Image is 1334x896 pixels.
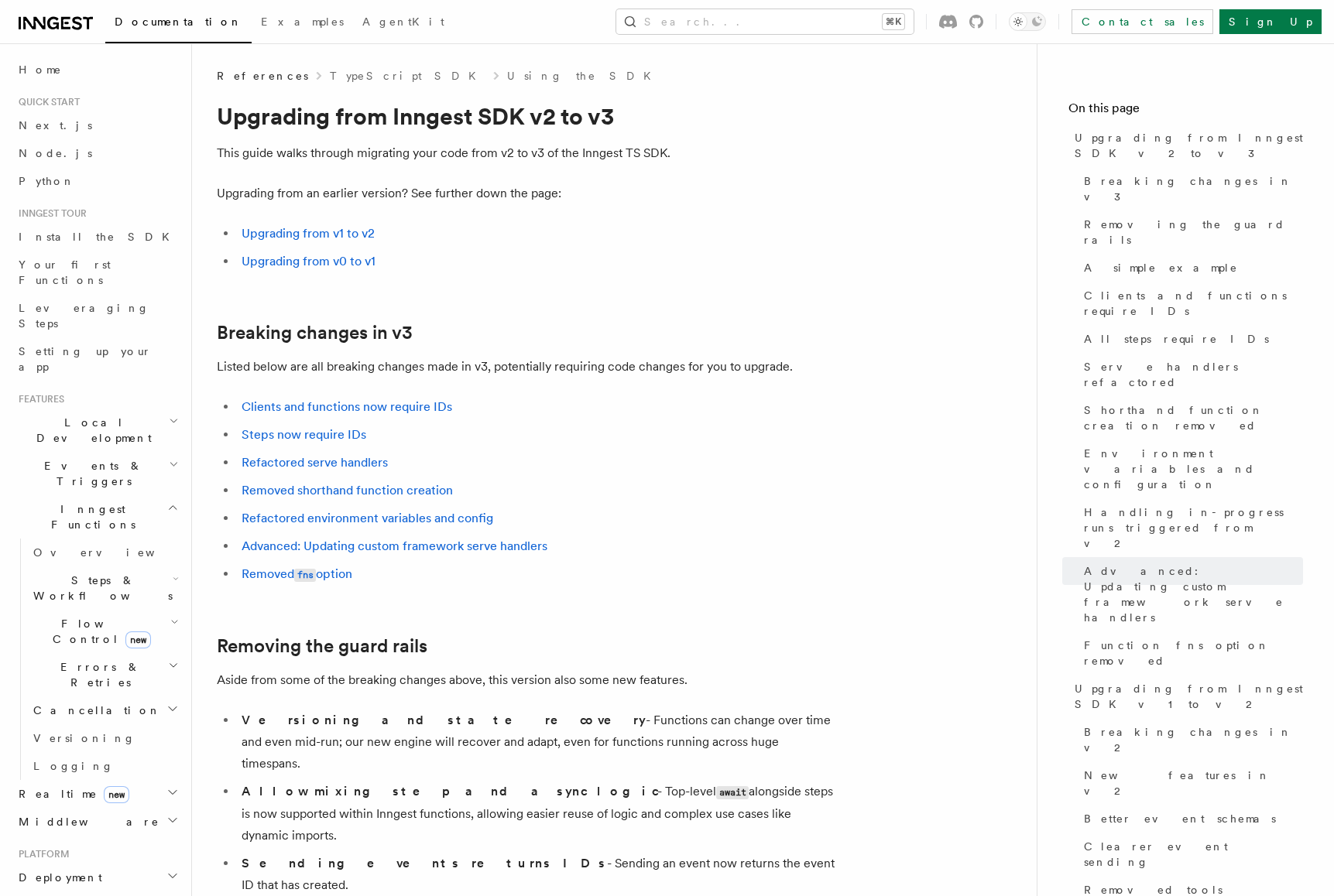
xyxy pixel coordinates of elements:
[1078,254,1303,282] a: A simple example
[1084,217,1303,248] span: Removing the guard rails
[1078,396,1303,439] a: Shorthand function creation removed
[125,631,151,648] span: new
[252,5,353,42] a: Examples
[1078,325,1303,353] a: All steps require IDs
[1078,805,1303,833] a: Better event schemas
[1078,210,1303,254] a: Removing the guard rails
[105,5,252,43] a: Documentation
[1078,557,1303,631] a: Advanced: Updating custom framework serve handlers
[242,483,453,498] a: Removed shorthand function creation
[27,616,170,647] span: Flow Control
[237,853,836,896] li: - Sending an event now returns the event ID that has created.
[242,427,366,442] a: Steps now require IDs
[12,501,167,532] span: Inngest Functions
[217,356,836,378] p: Listed below are all breaking changes made in v3, potentially requiring code changes for you to u...
[1084,173,1303,204] span: Breaking changes in v3
[242,856,607,870] strong: Sending events returns IDs
[12,814,159,829] span: Middleware
[12,337,182,381] a: Setting up your app
[1084,446,1303,492] span: Environment variables and configuration
[330,68,485,84] a: TypeScript SDK
[1084,402,1303,433] span: Shorthand function creation removed
[33,760,114,772] span: Logging
[1084,638,1303,669] span: Function fns option removed
[242,566,352,581] a: Removedfnsoption
[507,68,660,84] a: Using the SDK
[12,139,182,167] a: Node.js
[217,142,836,164] p: This guide walks through migrating your code from v2 to v3 of the Inngest TS SDK.
[27,724,182,752] a: Versioning
[242,784,657,799] strong: Allow mixing step and async logic
[12,251,182,294] a: Your first Functions
[616,9,914,34] button: Search...⌘K
[1068,99,1303,124] h4: On this page
[27,610,182,653] button: Flow Controlnew
[242,511,493,525] a: Refactored environment variables and config
[217,68,308,84] span: References
[217,102,836,130] h1: Upgrading from Inngest SDK v2 to v3
[1075,130,1303,161] span: Upgrading from Inngest SDK v2 to v3
[12,56,182,84] a: Home
[1084,724,1303,755] span: Breaking changes in v2
[716,786,749,799] code: await
[12,207,87,220] span: Inngest tour
[883,14,904,29] kbd: ⌘K
[1068,675,1303,718] a: Upgrading from Inngest SDK v1 to v2
[27,752,182,780] a: Logging
[242,226,375,241] a: Upgrading from v1 to v2
[33,546,193,559] span: Overview
[27,696,182,724] button: Cancellation
[19,302,149,330] span: Leveraging Steps
[1084,331,1269,347] span: All steps require IDs
[261,15,344,28] span: Examples
[1078,353,1303,396] a: Serve handlers refactored
[19,231,179,243] span: Install the SDK
[217,183,836,204] p: Upgrading from an earlier version? See further down the page:
[1078,761,1303,805] a: New features in v2
[1084,359,1303,390] span: Serve handlers refactored
[362,15,444,28] span: AgentKit
[12,848,70,860] span: Platform
[27,573,173,604] span: Steps & Workflows
[12,786,129,802] span: Realtime
[242,539,547,553] a: Advanced: Updating custom framework serve handlers
[1078,631,1303,675] a: Function fns option removed
[104,786,129,803] span: new
[19,258,111,286] span: Your first Functions
[27,653,182,696] button: Errors & Retries
[12,409,182,452] button: Local Development
[217,635,427,657] a: Removing the guard rails
[242,399,452,414] a: Clients and functions now require IDs
[12,539,182,780] div: Inngest Functions
[1068,124,1303,167] a: Upgrading from Inngest SDK v2 to v3
[1078,167,1303,210] a: Breaking changes in v3
[12,870,102,885] span: Deployment
[1084,504,1303,551] span: Handling in-progress runs triggered from v2
[1084,811,1276,826] span: Better event schemas
[115,15,242,28] span: Documentation
[1078,282,1303,325] a: Clients and functions require IDs
[1078,439,1303,498] a: Environment variables and configuration
[1009,12,1046,31] button: Toggle dark mode
[12,111,182,139] a: Next.js
[1219,9,1322,34] a: Sign Up
[242,455,388,470] a: Refactored serve handlers
[242,713,646,727] strong: Versioning and state recovery
[27,659,168,690] span: Errors & Retries
[1072,9,1213,34] a: Contact sales
[12,452,182,495] button: Events & Triggers
[19,345,152,373] span: Setting up your app
[217,669,836,691] p: Aside from some of the breaking changes above, this version also some new features.
[27,539,182,566] a: Overview
[1078,833,1303,876] a: Clearer event sending
[237,781,836,846] li: - Top-level alongside steps is now supported within Inngest functions, allowing easier reuse of l...
[217,322,413,344] a: Breaking changes in v3
[12,808,182,836] button: Middleware
[1078,498,1303,557] a: Handling in-progress runs triggered from v2
[12,96,80,108] span: Quick start
[1078,718,1303,761] a: Breaking changes in v2
[1084,563,1303,625] span: Advanced: Updating custom framework serve handlers
[12,864,182,891] button: Deployment
[1084,768,1303,799] span: New features in v2
[1084,288,1303,319] span: Clients and functions require IDs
